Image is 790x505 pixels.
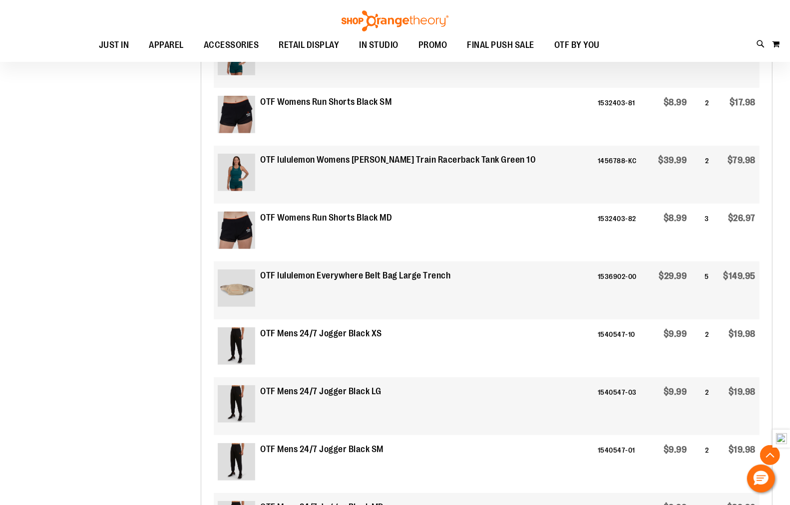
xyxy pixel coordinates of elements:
span: $39.99 [659,155,687,165]
a: ACCESSORIES [194,34,269,57]
td: 2 [691,319,713,377]
a: RETAIL DISPLAY [269,34,350,57]
img: Product image for Run Shorts [218,212,255,249]
span: $8.99 [664,213,687,223]
span: OTF BY YOU [554,34,600,56]
span: $9.99 [664,445,687,455]
strong: OTF Mens 24/7 Jogger Black XS [260,327,382,340]
span: $9.99 [664,387,687,397]
strong: OTF Womens Run Shorts Black SM [260,96,392,109]
td: 1540547-03 [594,377,648,435]
span: $19.98 [729,445,756,455]
td: 1456788-KC [594,146,648,204]
strong: OTF Womens Run Shorts Black MD [260,212,392,225]
td: 1532403-81 [594,88,648,146]
span: $8.99 [664,97,687,107]
span: FINAL PUSH SALE [467,34,535,56]
span: IN STUDIO [360,34,399,56]
td: 2 [691,88,713,146]
span: $79.98 [728,155,756,165]
img: Shop Orangetheory [340,10,450,31]
strong: OTF lululemon Womens [PERSON_NAME] Train Racerback Tank Green 10 [260,154,536,167]
span: $19.98 [729,329,756,339]
a: JUST IN [89,34,139,57]
a: FINAL PUSH SALE [457,34,545,57]
a: APPAREL [139,34,194,57]
strong: OTF Mens 24/7 Jogger Black SM [260,443,384,456]
span: $149.95 [724,271,756,281]
span: ACCESSORIES [204,34,259,56]
span: PROMO [418,34,447,56]
td: 1532403-82 [594,204,648,261]
img: Product image for 24/7 Jogger [218,443,255,481]
td: 5 [691,261,713,319]
span: JUST IN [99,34,129,56]
span: RETAIL DISPLAY [279,34,340,56]
span: $19.98 [729,387,756,397]
img: Product image for 24/7 Jogger [218,327,255,365]
img: Product image for lululemon Everywhere Belt Bag Large [218,269,255,307]
span: $29.99 [659,271,687,281]
td: 2 [691,146,713,204]
a: IN STUDIO [350,34,409,57]
a: PROMO [408,34,457,57]
td: 3 [691,204,713,261]
span: $17.98 [730,97,756,107]
td: 1536902-00 [594,261,648,319]
img: Product image for 24/7 Jogger [218,385,255,423]
img: lululemon Wunder Train Racerback Tank [218,154,255,191]
td: 2 [691,435,713,493]
strong: OTF Mens 24/7 Jogger Black LG [260,385,382,398]
span: $9.99 [664,329,687,339]
button: Hello, have a question? Let’s chat. [747,465,775,493]
a: OTF BY YOU [544,34,610,57]
span: APPAREL [149,34,184,56]
button: Back To Top [760,445,780,465]
strong: OTF lululemon Everywhere Belt Bag Large Trench [260,269,450,282]
td: 1540547-01 [594,435,648,493]
td: 2 [691,377,713,435]
td: 1540547-10 [594,319,648,377]
img: Product image for Run Shorts [218,96,255,133]
span: $26.97 [728,213,756,223]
